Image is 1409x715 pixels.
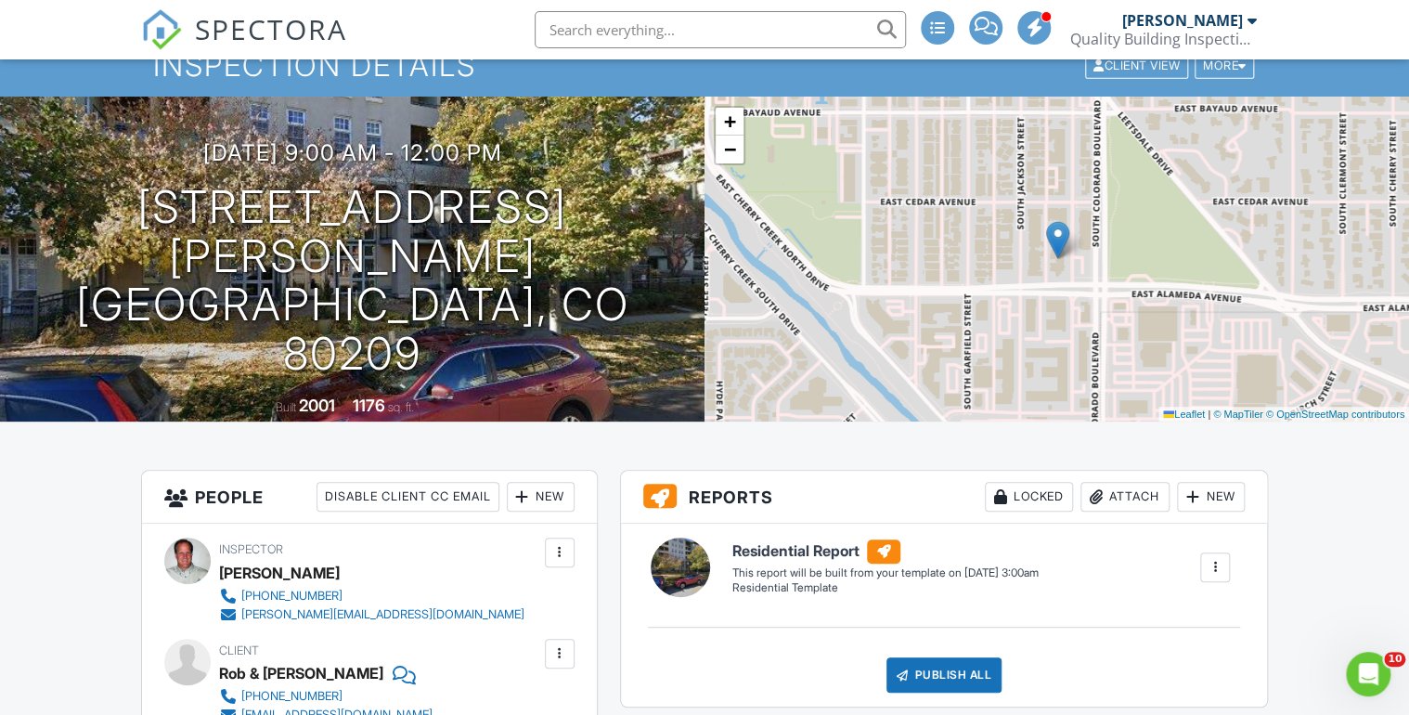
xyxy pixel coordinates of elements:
div: More [1195,53,1255,78]
a: SPECTORA [141,25,347,64]
div: [PHONE_NUMBER] [241,589,343,604]
a: Zoom out [716,136,743,163]
span: SPECTORA [195,9,347,48]
div: Publish All [886,657,1002,693]
h3: People [142,471,597,524]
div: Client View [1085,53,1188,78]
a: © OpenStreetMap contributors [1266,409,1404,420]
div: New [507,482,575,512]
span: Client [219,643,259,657]
div: 1176 [353,396,385,415]
div: [PERSON_NAME] [1121,11,1242,30]
div: New [1177,482,1245,512]
a: Client View [1083,58,1193,71]
a: [PHONE_NUMBER] [219,687,433,706]
span: Built [276,400,296,414]
span: sq. ft. [388,400,414,414]
a: Zoom in [716,108,743,136]
h3: Reports [621,471,1267,524]
div: Quality Building Inspections [1070,30,1256,48]
div: [PERSON_NAME][EMAIL_ADDRESS][DOMAIN_NAME] [241,607,524,622]
span: Inspector [219,542,283,556]
img: The Best Home Inspection Software - Spectora [141,9,182,50]
span: + [724,110,736,133]
h6: Residential Report [732,539,1039,564]
a: Leaflet [1163,409,1205,420]
div: Locked [985,482,1073,512]
div: This report will be built from your template on [DATE] 3:00am [732,565,1039,580]
div: [PHONE_NUMBER] [241,689,343,704]
div: [PERSON_NAME] [219,559,340,587]
div: Attach [1080,482,1170,512]
input: Search everything... [535,11,906,48]
div: Disable Client CC Email [317,482,499,512]
a: [PERSON_NAME][EMAIL_ADDRESS][DOMAIN_NAME] [219,605,524,624]
a: [PHONE_NUMBER] [219,587,524,605]
h3: [DATE] 9:00 am - 12:00 pm [203,140,502,165]
div: 2001 [299,396,335,415]
span: − [724,137,736,161]
span: | [1208,409,1210,420]
a: © MapTiler [1213,409,1263,420]
div: Rob & [PERSON_NAME] [219,659,383,687]
img: Marker [1046,221,1069,259]
iframe: Intercom live chat [1346,652,1390,696]
span: 10 [1384,652,1405,667]
div: Residential Template [732,580,1039,596]
h1: Inspection Details [153,49,1257,82]
h1: [STREET_ADDRESS][PERSON_NAME] [GEOGRAPHIC_DATA], CO 80209 [30,183,675,379]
